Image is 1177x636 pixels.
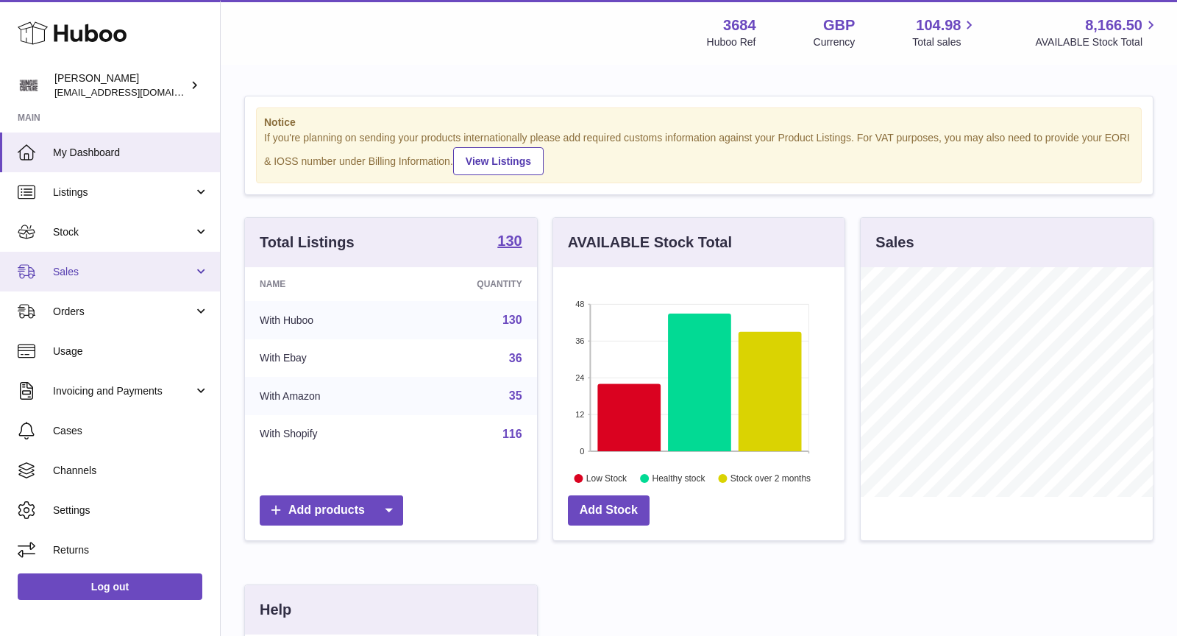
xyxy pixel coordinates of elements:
a: 116 [502,428,522,440]
text: 36 [575,336,584,345]
strong: 130 [497,233,522,248]
h3: Total Listings [260,233,355,252]
span: Total sales [912,35,978,49]
span: Returns [53,543,209,557]
span: [EMAIL_ADDRESS][DOMAIN_NAME] [54,86,216,98]
span: Cases [53,424,209,438]
span: Listings [53,185,193,199]
td: With Amazon [245,377,405,415]
span: Stock [53,225,193,239]
strong: 3684 [723,15,756,35]
div: Huboo Ref [707,35,756,49]
span: 104.98 [916,15,961,35]
a: View Listings [453,147,544,175]
h3: Sales [875,233,914,252]
a: Add products [260,495,403,526]
strong: Notice [264,116,1134,130]
text: 48 [575,300,584,308]
a: 8,166.50 AVAILABLE Stock Total [1035,15,1159,49]
th: Name [245,267,405,301]
a: 35 [509,389,522,402]
a: 104.98 Total sales [912,15,978,49]
span: Invoicing and Payments [53,384,193,398]
a: 130 [497,233,522,251]
text: 0 [580,447,584,456]
h3: Help [260,600,291,620]
text: 24 [575,373,584,382]
h3: AVAILABLE Stock Total [568,233,732,252]
span: Settings [53,504,209,517]
strong: GBP [823,15,855,35]
span: Orders [53,305,193,319]
text: 12 [575,410,584,419]
td: With Shopify [245,415,405,453]
span: Sales [53,265,193,279]
div: [PERSON_NAME] [54,71,187,99]
span: My Dashboard [53,146,209,160]
img: theinternationalventure@gmail.com [18,74,40,96]
a: Add Stock [568,495,650,526]
a: 36 [509,352,522,364]
span: 8,166.50 [1085,15,1142,35]
td: With Huboo [245,301,405,339]
th: Quantity [405,267,537,301]
td: With Ebay [245,339,405,378]
div: Currency [814,35,856,49]
text: Healthy stock [652,473,705,484]
a: 130 [502,314,522,326]
div: If you're planning on sending your products internationally please add required customs informati... [264,131,1134,175]
a: Log out [18,573,202,600]
span: Usage [53,344,209,358]
text: Stock over 2 months [730,473,811,484]
span: Channels [53,464,209,478]
text: Low Stock [586,473,627,484]
span: AVAILABLE Stock Total [1035,35,1159,49]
